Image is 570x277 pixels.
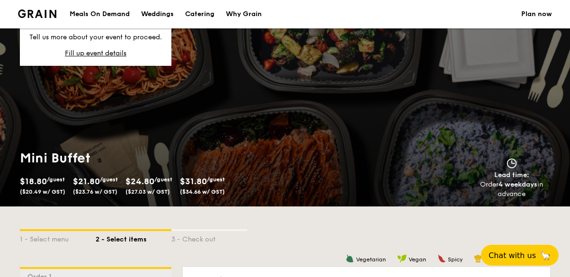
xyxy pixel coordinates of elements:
[448,256,463,263] span: Spicy
[18,9,56,18] a: Logotype
[437,254,446,263] img: icon-spicy.37a8142b.svg
[505,158,519,169] img: icon-clock.2db775ea.svg
[494,171,529,179] span: Lead time:
[171,231,247,244] div: 3 - Check out
[125,188,170,195] span: ($27.03 w/ GST)
[100,176,118,183] span: /guest
[356,256,386,263] span: Vegetarian
[20,188,65,195] span: ($20.49 w/ GST)
[20,176,47,187] span: $18.80
[481,245,559,266] button: Chat with us🦙
[73,188,117,195] span: ($23.76 w/ GST)
[47,176,65,183] span: /guest
[489,251,536,260] span: Chat with us
[65,49,126,57] span: Fill up event details
[180,188,225,195] span: ($34.66 w/ GST)
[346,254,354,263] img: icon-vegetarian.fe4039eb.svg
[73,176,100,187] span: $21.80
[474,254,482,263] img: icon-chef-hat.a58ddaea.svg
[96,231,171,244] div: 2 - Select items
[20,150,281,167] h1: Mini Buffet
[125,176,154,187] span: $24.80
[409,256,426,263] span: Vegan
[469,180,554,199] div: Order in advance
[18,9,56,18] img: Grain
[397,254,407,263] img: icon-vegan.f8ff3823.svg
[499,180,537,188] strong: 4 weekdays
[180,176,207,187] span: $31.80
[540,250,551,261] span: 🦙
[27,33,164,42] p: Tell us more about your event to proceed.
[154,176,172,183] span: /guest
[207,176,225,183] span: /guest
[20,231,96,244] div: 1 - Select menu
